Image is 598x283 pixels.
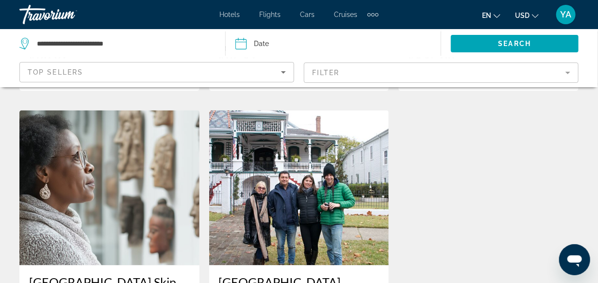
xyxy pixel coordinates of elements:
button: Change currency [515,8,539,22]
a: Hotels [220,11,240,18]
iframe: Button to launch messaging window [559,244,590,275]
button: User Menu [553,4,579,25]
button: Change language [482,8,500,22]
img: e5.jpg [209,110,389,266]
button: Filter [304,62,579,83]
span: YA [561,10,572,19]
span: en [482,12,491,19]
button: Extra navigation items [367,7,379,22]
button: Date [235,29,441,58]
a: Flights [260,11,281,18]
span: USD [515,12,530,19]
mat-select: Sort by [28,66,286,78]
a: Travorium [19,2,116,27]
button: Search [451,35,579,52]
a: Cruises [334,11,358,18]
span: Top Sellers [28,68,83,76]
a: Cars [300,11,315,18]
span: Search [498,40,532,47]
img: bc.jpg [19,110,199,266]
